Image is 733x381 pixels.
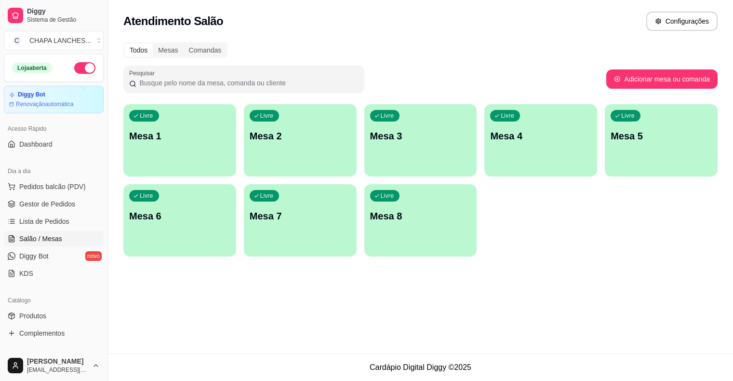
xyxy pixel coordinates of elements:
div: Mesas [153,43,183,57]
button: Pedidos balcão (PDV) [4,179,104,194]
button: LivreMesa 1 [123,104,236,177]
button: LivreMesa 4 [484,104,597,177]
a: Dashboard [4,136,104,152]
h2: Atendimento Salão [123,14,223,29]
article: Diggy Bot [18,91,45,98]
span: KDS [19,269,33,278]
article: Renovação automática [16,100,73,108]
footer: Cardápio Digital Diggy © 2025 [108,354,733,381]
div: Catálogo [4,293,104,308]
p: Livre [381,112,394,120]
p: Mesa 7 [250,209,351,223]
a: DiggySistema de Gestão [4,4,104,27]
p: Mesa 1 [129,129,230,143]
a: Produtos [4,308,104,324]
div: Dia a dia [4,163,104,179]
button: Adicionar mesa ou comanda [606,69,718,89]
input: Pesquisar [136,78,359,88]
a: Diggy Botnovo [4,248,104,264]
a: Diggy BotRenovaçãoautomática [4,86,104,113]
p: Mesa 4 [490,129,591,143]
label: Pesquisar [129,69,158,77]
a: Complementos [4,326,104,341]
a: Lista de Pedidos [4,214,104,229]
div: Todos [124,43,153,57]
p: Mesa 8 [370,209,471,223]
p: Mesa 6 [129,209,230,223]
p: Mesa 2 [250,129,351,143]
button: Alterar Status [74,62,95,74]
button: LivreMesa 5 [605,104,718,177]
button: Configurações [646,12,718,31]
a: KDS [4,266,104,281]
button: LivreMesa 6 [123,184,236,257]
span: Lista de Pedidos [19,217,69,226]
div: Comandas [184,43,227,57]
p: Livre [260,192,274,200]
span: Sistema de Gestão [27,16,100,24]
span: [EMAIL_ADDRESS][DOMAIN_NAME] [27,366,88,374]
span: Dashboard [19,139,53,149]
button: LivreMesa 3 [364,104,477,177]
button: LivreMesa 7 [244,184,357,257]
span: Diggy [27,7,100,16]
p: Mesa 3 [370,129,471,143]
button: LivreMesa 8 [364,184,477,257]
a: Gestor de Pedidos [4,196,104,212]
a: Salão / Mesas [4,231,104,246]
p: Livre [381,192,394,200]
p: Livre [501,112,514,120]
div: CHAPA LANCHES ... [29,36,91,45]
p: Livre [621,112,635,120]
p: Mesa 5 [611,129,712,143]
button: [PERSON_NAME][EMAIL_ADDRESS][DOMAIN_NAME] [4,354,104,377]
span: [PERSON_NAME] [27,357,88,366]
span: Gestor de Pedidos [19,199,75,209]
p: Livre [140,192,153,200]
span: Pedidos balcão (PDV) [19,182,86,191]
div: Acesso Rápido [4,121,104,136]
div: Loja aberta [12,63,52,73]
button: Select a team [4,31,104,50]
span: Produtos [19,311,46,321]
p: Livre [140,112,153,120]
button: LivreMesa 2 [244,104,357,177]
p: Livre [260,112,274,120]
span: Salão / Mesas [19,234,62,244]
span: Complementos [19,328,65,338]
span: C [12,36,22,45]
span: Diggy Bot [19,251,49,261]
